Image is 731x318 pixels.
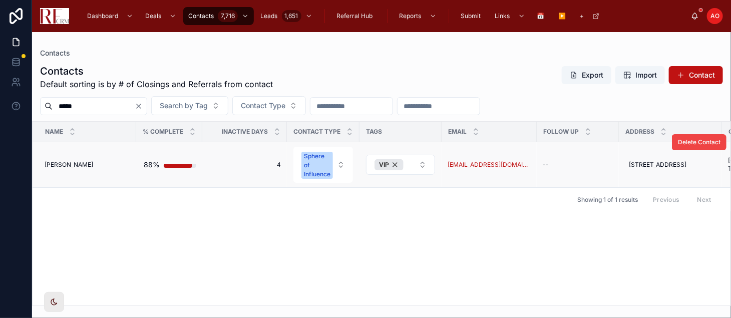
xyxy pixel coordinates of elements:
button: Contact [669,66,723,84]
span: Email [448,128,467,136]
span: Follow Up [543,128,579,136]
a: Deals [140,7,181,25]
a: [PERSON_NAME] [45,161,130,169]
a: Referral Hub [332,7,380,25]
button: Select Button [293,147,353,183]
span: Search by Tag [160,101,208,111]
img: App logo [40,8,69,24]
button: Export [562,66,611,84]
a: [EMAIL_ADDRESS][DOMAIN_NAME] [448,161,531,169]
a: Submit [456,7,488,25]
button: Import [615,66,665,84]
a: [STREET_ADDRESS] [625,157,716,173]
span: Leads [261,12,278,20]
button: Clear [135,102,147,110]
a: Reports [395,7,442,25]
span: Delete Contact [678,138,720,146]
button: Delete Contact [672,134,726,150]
a: Contacts [40,48,70,58]
span: Submit [461,12,481,20]
span: Dashboard [87,12,118,20]
a: Leads1,651 [256,7,317,25]
a: 4 [208,161,281,169]
span: Deals [145,12,161,20]
div: 88% [144,155,160,175]
span: Reports [400,12,422,20]
span: Links [495,12,510,20]
a: ▶️ [554,7,573,25]
span: Tags [366,128,382,136]
button: Select Button [366,155,435,175]
a: -- [543,161,613,169]
span: Import [635,70,657,80]
span: -- [543,161,549,169]
a: 88% [142,155,196,175]
span: Contacts [188,12,214,20]
button: Select Button [151,96,228,115]
span: Inactive Days [222,128,268,136]
button: Unselect 43 [375,159,404,170]
a: Contacts7,716 [183,7,254,25]
span: Name [45,128,63,136]
div: 1,651 [282,10,301,22]
iframe: Spotlight [1,48,19,66]
a: Select Button [365,154,436,175]
span: Showing 1 of 1 results [577,196,638,204]
span: Default sorting is by # of Closings and Referrals from contact [40,78,273,90]
a: Dashboard [82,7,138,25]
div: Sphere of Influence [304,152,330,179]
a: 📅 [532,7,552,25]
span: 📅 [537,12,545,20]
span: + [580,12,584,20]
span: Address [625,128,654,136]
span: Referral Hub [337,12,373,20]
span: Contact Type [241,101,285,111]
span: [STREET_ADDRESS] [629,161,686,169]
a: Links [490,7,530,25]
span: ▶️ [559,12,566,20]
button: Select Button [232,96,306,115]
span: [PERSON_NAME] [45,161,93,169]
div: scrollable content [77,5,691,27]
a: Select Button [293,146,353,183]
a: + [575,7,605,25]
h1: Contacts [40,64,273,78]
div: 7,716 [218,10,238,22]
span: % Complete [143,128,183,136]
span: AO [710,12,719,20]
span: Contact Type [293,128,340,136]
span: VIP [379,161,389,169]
